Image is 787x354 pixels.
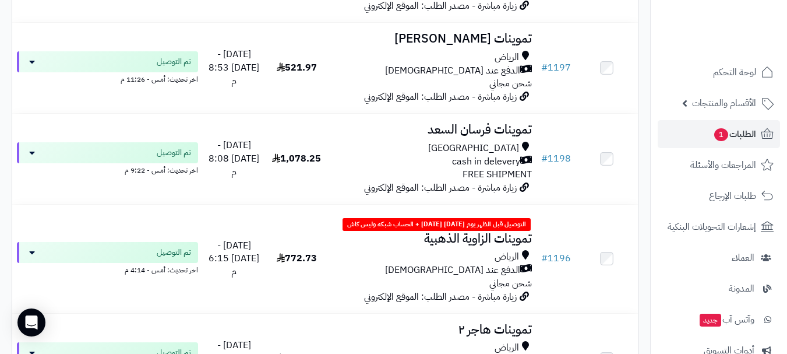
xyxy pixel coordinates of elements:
[17,263,198,275] div: اخر تحديث: أمس - 4:14 م
[713,126,756,142] span: الطلبات
[364,181,517,195] span: زيارة مباشرة - مصدر الطلب: الموقع الإلكتروني
[17,163,198,176] div: اخر تحديث: أمس - 9:22 م
[495,51,519,64] span: الرياض
[385,64,520,78] span: الدفع عند [DEMOGRAPHIC_DATA]
[658,275,780,303] a: المدونة
[708,29,776,54] img: logo-2.png
[428,142,519,155] span: [GEOGRAPHIC_DATA]
[541,61,571,75] a: #1197
[713,64,756,80] span: لوحة التحكم
[157,247,191,258] span: تم التوصيل
[343,218,531,231] span: التوصيل قبل الظهر يوم [DATE] [DATE] + الحساب شبكه وليس كاش
[209,138,259,179] span: [DATE] - [DATE] 8:08 م
[658,182,780,210] a: طلبات الإرجاع
[541,251,548,265] span: #
[364,90,517,104] span: زيارة مباشرة - مصدر الطلب: الموقع الإلكتروني
[709,188,756,204] span: طلبات الإرجاع
[658,58,780,86] a: لوحة التحكم
[658,213,780,241] a: إشعارات التحويلات البنكية
[333,232,532,246] h3: تموينات الزاوية الذهبية
[452,155,520,169] span: cash in delevery
[732,250,754,266] span: العملاء
[714,128,728,141] span: 1
[489,276,532,290] span: شحن مجاني
[729,281,754,297] span: المدونة
[385,264,520,277] span: الدفع عند [DEMOGRAPHIC_DATA]
[698,311,754,328] span: وآتس آب
[690,157,756,173] span: المراجعات والأسئلة
[157,56,191,68] span: تم التوصيل
[157,147,191,159] span: تم التوصيل
[277,251,317,265] span: 772.73
[17,309,45,337] div: Open Intercom Messenger
[692,95,756,111] span: الأقسام والمنتجات
[209,239,259,279] span: [DATE] - [DATE] 6:15 م
[272,152,321,166] span: 1,078.25
[658,120,780,148] a: الطلبات1
[277,61,317,75] span: 521.97
[541,251,571,265] a: #1196
[489,76,532,90] span: شحن مجاني
[658,151,780,179] a: المراجعات والأسئلة
[668,219,756,235] span: إشعارات التحويلات البنكية
[364,290,517,304] span: زيارة مباشرة - مصدر الطلب: الموقع الإلكتروني
[658,306,780,334] a: وآتس آبجديد
[700,314,721,327] span: جديد
[463,167,532,181] span: FREE SHIPMENT
[495,250,519,264] span: الرياض
[541,61,548,75] span: #
[333,32,532,45] h3: تموينات [PERSON_NAME]
[333,323,532,337] h3: تموينات هاجر ٢
[209,47,259,88] span: [DATE] - [DATE] 8:53 م
[541,152,571,166] a: #1198
[541,152,548,166] span: #
[333,123,532,136] h3: تموينات فرسان السعد
[17,72,198,85] div: اخر تحديث: أمس - 11:26 م
[658,244,780,272] a: العملاء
